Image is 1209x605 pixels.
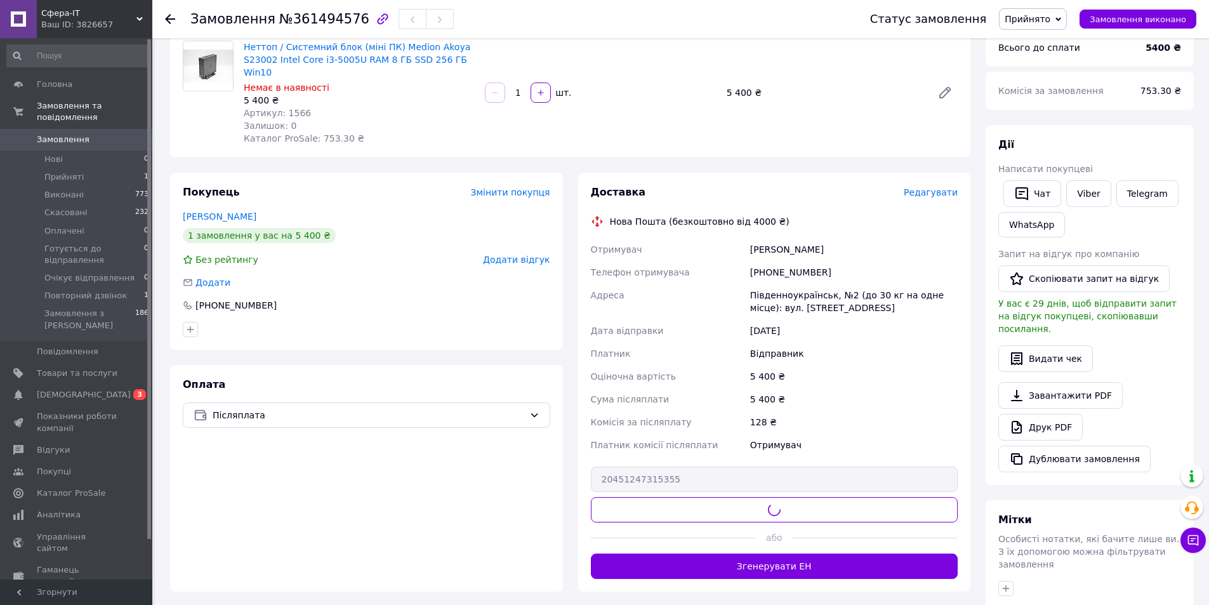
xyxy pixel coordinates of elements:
[183,186,240,198] span: Покупець
[591,244,642,255] span: Отримувач
[213,408,524,422] span: Післяплата
[183,50,233,82] img: Неттоп / Системний блок (міні ПК) Medion Akoya S23002 Intel Core i3-5005U RAM 8 ГБ SSD 256 ГБ Win10
[244,83,329,93] span: Немає в наявності
[144,171,149,183] span: 1
[1140,86,1181,96] span: 753.30 ₴
[471,187,550,197] span: Змінити покупця
[144,272,149,284] span: 0
[932,80,958,105] a: Редагувати
[144,154,149,165] span: 0
[591,290,624,300] span: Адреса
[1005,14,1050,24] span: Прийнято
[44,272,135,284] span: Очікує відправлення
[144,290,149,302] span: 1
[998,345,1093,372] button: Видати чек
[37,411,117,434] span: Показники роботи компанії
[37,466,71,477] span: Покупці
[37,134,89,145] span: Замовлення
[756,531,793,544] span: або
[1090,15,1186,24] span: Замовлення виконано
[748,238,960,261] div: [PERSON_NAME]
[44,171,84,183] span: Прийняті
[998,298,1177,334] span: У вас є 29 днів, щоб відправити запит на відгук покупцеві, скопіювавши посилання.
[748,261,960,284] div: [PHONE_NUMBER]
[591,186,646,198] span: Доставка
[37,509,81,521] span: Аналітика
[44,243,144,266] span: Готується до відправлення
[870,13,987,25] div: Статус замовлення
[998,249,1139,259] span: Запит на відгук про компанію
[244,94,475,107] div: 5 400 ₴
[552,86,572,99] div: шт.
[44,225,84,237] span: Оплачені
[998,534,1179,569] span: Особисті нотатки, які бачите лише ви. З їх допомогою можна фільтрувати замовлення
[183,228,336,243] div: 1 замовлення у вас на 5 400 ₴
[998,382,1123,409] a: Завантажити PDF
[244,108,311,118] span: Артикул: 1566
[135,308,149,331] span: 186
[37,531,117,554] span: Управління сайтом
[183,378,225,390] span: Оплата
[591,349,631,359] span: Платник
[904,187,958,197] span: Редагувати
[195,255,258,265] span: Без рейтингу
[1146,43,1181,53] b: 5400 ₴
[44,207,88,218] span: Скасовані
[37,368,117,379] span: Товари та послуги
[37,444,70,456] span: Відгуки
[1003,180,1061,207] button: Чат
[44,290,127,302] span: Повторний дзвінок
[44,189,84,201] span: Виконані
[998,446,1151,472] button: Дублювати замовлення
[483,255,550,265] span: Додати відгук
[190,11,275,27] span: Замовлення
[244,42,470,77] a: Неттоп / Системний блок (міні ПК) Medion Akoya S23002 Intel Core i3-5005U RAM 8 ГБ SSD 256 ГБ Win10
[41,19,152,30] div: Ваш ID: 3826657
[244,133,364,143] span: Каталог ProSale: 753.30 ₴
[37,346,98,357] span: Повідомлення
[591,267,690,277] span: Телефон отримувача
[44,308,135,331] span: Замовлення з [PERSON_NAME]
[135,189,149,201] span: 773
[591,467,958,492] input: Номер експрес-накладної
[748,411,960,434] div: 128 ₴
[37,389,131,401] span: [DEMOGRAPHIC_DATA]
[998,86,1104,96] span: Комісія за замовлення
[195,277,230,288] span: Додати
[591,326,664,336] span: Дата відправки
[998,514,1032,526] span: Мітки
[37,564,117,587] span: Гаманець компанії
[37,488,105,499] span: Каталог ProSale
[998,414,1083,441] a: Друк PDF
[1180,528,1206,553] button: Чат з покупцем
[998,212,1065,237] a: WhatsApp
[1080,10,1196,29] button: Замовлення виконано
[748,342,960,365] div: Відправник
[607,215,793,228] div: Нова Пошта (безкоштовно від 4000 ₴)
[748,434,960,456] div: Отримувач
[244,121,297,131] span: Залишок: 0
[748,319,960,342] div: [DATE]
[194,299,278,312] div: [PHONE_NUMBER]
[998,138,1014,150] span: Дії
[37,79,72,90] span: Головна
[183,211,256,222] a: [PERSON_NAME]
[748,284,960,319] div: Південноукраїнськ, №2 (до 30 кг на одне місце): вул. [STREET_ADDRESS]
[279,11,369,27] span: №361494576
[144,225,149,237] span: 0
[591,394,670,404] span: Сума післяплати
[591,554,958,579] button: Згенерувати ЕН
[1066,180,1111,207] a: Viber
[135,207,149,218] span: 232
[37,100,152,123] span: Замовлення та повідомлення
[748,388,960,411] div: 5 400 ₴
[1116,180,1179,207] a: Telegram
[998,43,1080,53] span: Всього до сплати
[591,440,718,450] span: Платник комісії післяплати
[6,44,150,67] input: Пошук
[591,371,676,382] span: Оціночна вартість
[591,417,692,427] span: Комісія за післяплату
[44,154,63,165] span: Нові
[722,84,927,102] div: 5 400 ₴
[748,365,960,388] div: 5 400 ₴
